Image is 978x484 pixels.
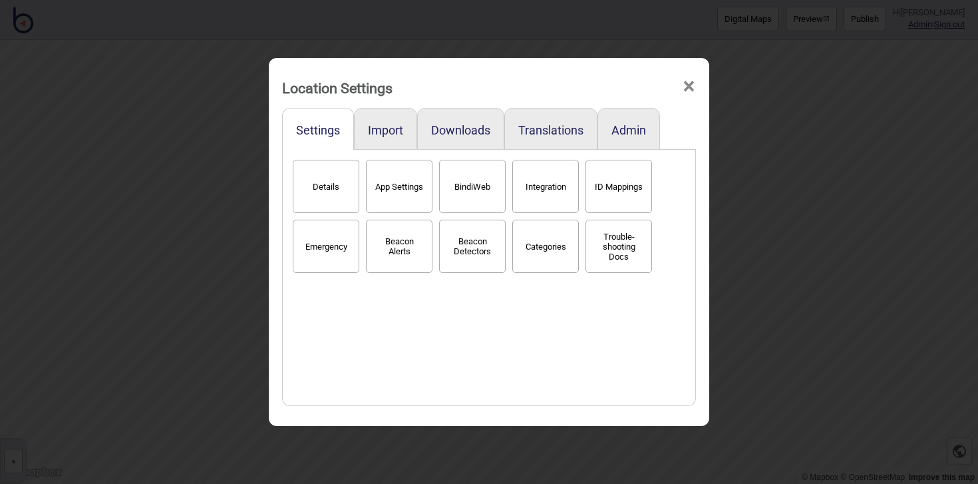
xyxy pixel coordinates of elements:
button: Import [368,123,403,137]
span: × [682,65,696,109]
button: ID Mappings [585,160,652,213]
button: Integration [512,160,579,213]
button: BindiWeb [439,160,506,213]
button: Beacon Detectors [439,220,506,273]
a: Categories [509,238,582,252]
button: Translations [518,123,583,137]
button: Downloads [431,123,490,137]
button: App Settings [366,160,432,213]
button: Trouble-shooting Docs [585,220,652,273]
a: Trouble-shooting Docs [582,238,655,252]
button: Details [293,160,359,213]
div: Location Settings [282,74,393,103]
button: Emergency [293,220,359,273]
button: Categories [512,220,579,273]
button: Settings [296,123,340,137]
button: Admin [611,123,646,137]
button: Beacon Alerts [366,220,432,273]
